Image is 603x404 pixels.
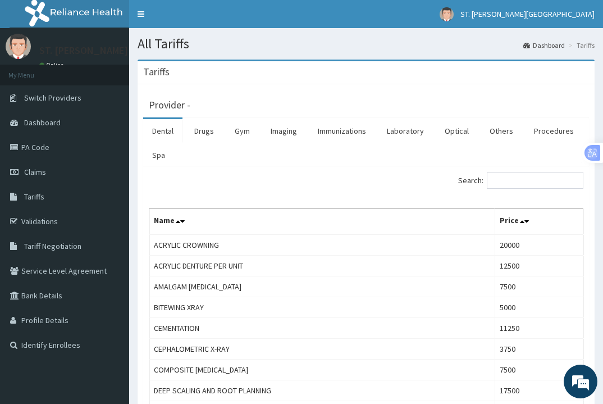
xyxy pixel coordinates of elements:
span: ST. [PERSON_NAME][GEOGRAPHIC_DATA] [460,9,595,19]
td: BITEWING XRAY [149,297,495,318]
a: Spa [143,143,174,167]
a: Drugs [185,119,223,143]
span: Tariff Negotiation [24,241,81,251]
td: 20000 [495,234,583,256]
th: Price [495,209,583,235]
img: User Image [440,7,454,21]
td: 5000 [495,297,583,318]
a: Immunizations [309,119,375,143]
p: ST. [PERSON_NAME][GEOGRAPHIC_DATA] [39,46,221,56]
h1: All Tariffs [138,37,595,51]
td: 7500 [495,360,583,380]
span: Dashboard [24,117,61,128]
td: CEMENTATION [149,318,495,339]
label: Search: [458,172,583,189]
span: Tariffs [24,192,44,202]
a: Dental [143,119,182,143]
img: User Image [6,34,31,59]
td: 17500 [495,380,583,401]
a: Others [481,119,522,143]
h3: Tariffs [143,67,170,77]
td: 11250 [495,318,583,339]
td: CEPHALOMETRIC X-RAY [149,339,495,360]
td: 3750 [495,339,583,360]
td: 7500 [495,276,583,297]
td: ACRYLIC CROWNING [149,234,495,256]
td: ACRYLIC DENTURE PER UNIT [149,256,495,276]
a: Dashboard [523,40,565,50]
td: DEEP SCALING AND ROOT PLANNING [149,380,495,401]
a: Online [39,61,66,69]
h3: Provider - [149,100,190,110]
input: Search: [487,172,583,189]
a: Imaging [262,119,306,143]
th: Name [149,209,495,235]
a: Laboratory [378,119,433,143]
td: AMALGAM [MEDICAL_DATA] [149,276,495,297]
a: Procedures [525,119,583,143]
li: Tariffs [566,40,595,50]
span: Switch Providers [24,93,81,103]
td: 12500 [495,256,583,276]
span: Claims [24,167,46,177]
a: Gym [226,119,259,143]
a: Optical [436,119,478,143]
td: COMPOSITE [MEDICAL_DATA] [149,360,495,380]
